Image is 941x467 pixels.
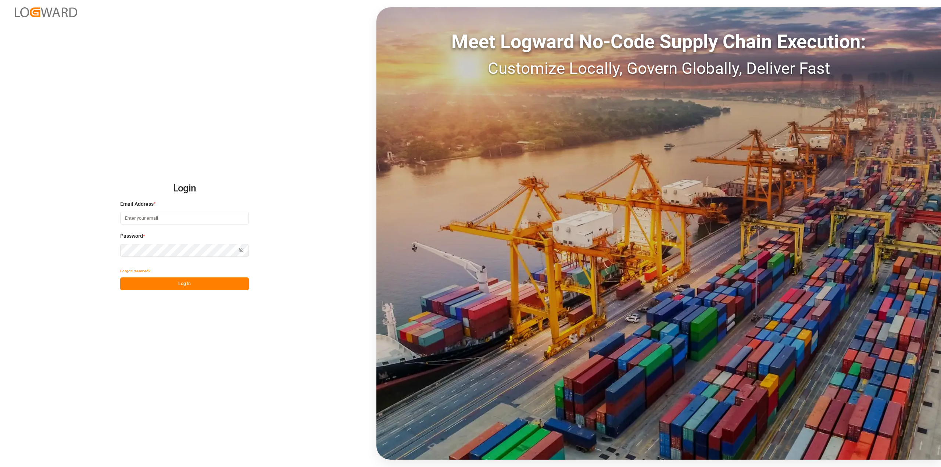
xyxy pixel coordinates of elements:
div: Meet Logward No-Code Supply Chain Execution: [376,28,941,56]
button: Forgot Password? [120,265,150,277]
button: Log In [120,277,249,290]
span: Password [120,232,143,240]
img: Logward_new_orange.png [15,7,77,17]
span: Email Address [120,200,154,208]
h2: Login [120,177,249,200]
div: Customize Locally, Govern Globally, Deliver Fast [376,56,941,80]
input: Enter your email [120,212,249,224]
